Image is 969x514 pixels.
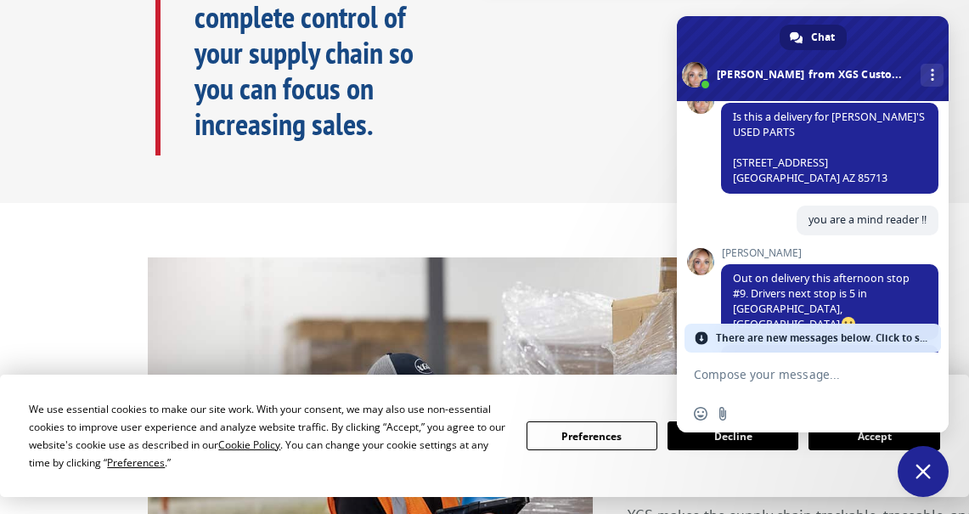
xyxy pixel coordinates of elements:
span: Insert an emoji [694,407,707,421]
span: There are new messages below. Click to see. [716,324,932,353]
span: you are a mind reader !! [808,212,927,227]
div: We use essential cookies to make our site work. With your consent, we may also use non-essential ... [29,400,505,472]
span: Chat [811,25,835,50]
div: More channels [921,64,944,87]
span: Preferences [107,455,165,470]
button: Accept [808,421,939,450]
span: [PERSON_NAME] [721,247,938,259]
span: Out on delivery this afternoon stop #9. Drivers next stop is 5 in [GEOGRAPHIC_DATA], [GEOGRAPHIC_... [733,271,910,331]
button: Decline [668,421,798,450]
button: Preferences [527,421,657,450]
textarea: Compose your message... [694,367,894,382]
span: Send a file [716,407,730,421]
span: Cookie Policy [218,438,280,452]
div: Chat [780,25,847,50]
div: Close chat [898,446,949,497]
span: Is this a delivery for [PERSON_NAME]'S USED PARTS [STREET_ADDRESS] [GEOGRAPHIC_DATA] AZ 85713 [733,110,925,185]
